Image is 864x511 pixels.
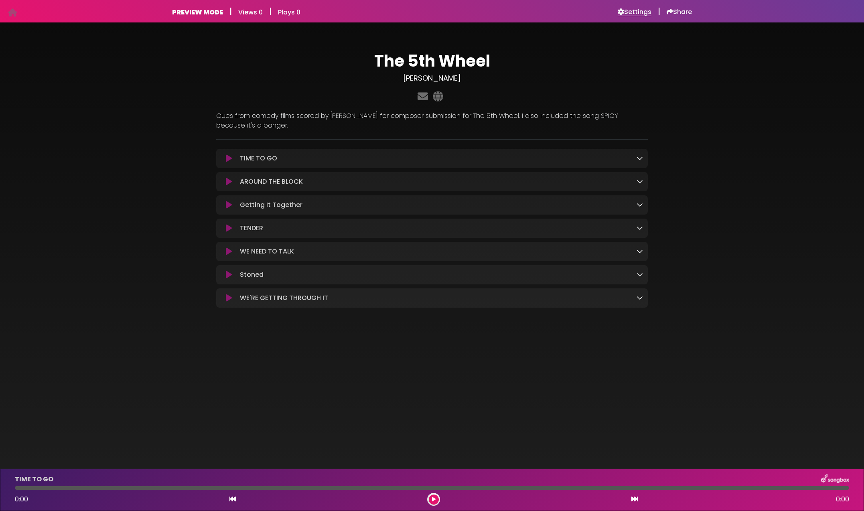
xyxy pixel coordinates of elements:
a: Share [667,8,692,16]
h6: Views 0 [238,8,263,16]
p: TENDER [240,223,263,233]
h5: | [229,6,232,16]
p: TIME TO GO [240,154,277,163]
p: Stoned [240,270,264,280]
h6: PREVIEW MODE [172,8,223,16]
p: Getting It Together [240,200,302,210]
h3: [PERSON_NAME] [216,74,648,83]
p: WE'RE GETTING THROUGH IT [240,293,328,303]
p: Cues from comedy films scored by [PERSON_NAME] for composer submission for The 5th Wheel. I also ... [216,111,648,130]
p: WE NEED TO TALK [240,247,294,256]
p: AROUND THE BLOCK [240,177,303,187]
h5: | [269,6,272,16]
h5: | [658,6,660,16]
h1: The 5th Wheel [216,51,648,71]
a: Settings [618,8,651,16]
h6: Plays 0 [278,8,300,16]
